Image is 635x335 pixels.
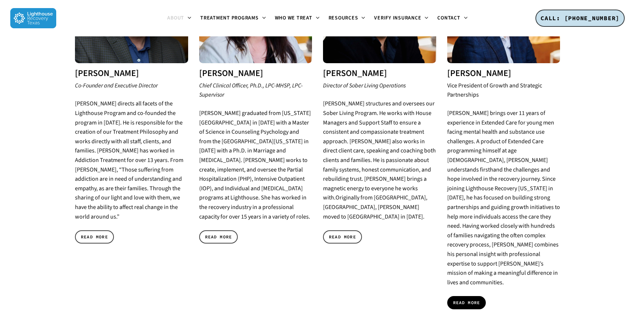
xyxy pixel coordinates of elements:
a: READ MORE [75,230,114,244]
a: READ MORE [199,230,238,244]
a: Verify Insurance [370,15,433,21]
p: [PERSON_NAME] brings over 11 years of experience in Extended Care for young men facing mental hea... [447,109,560,287]
em: Director of Sober Living Operations [323,82,406,90]
span: Verify Insurance [374,14,421,22]
a: READ MORE [323,230,362,244]
span: About [167,14,184,22]
a: Resources [324,15,370,21]
img: Lighthouse Recovery Texas [10,8,56,28]
a: About [163,15,196,21]
span: READ MORE [453,299,480,306]
a: Contact [433,15,472,21]
p: [PERSON_NAME] graduated from [US_STATE][GEOGRAPHIC_DATA] in [DATE] with a Master of Science in Co... [199,109,312,221]
p: [PERSON_NAME] directs all facets of the Lighthouse Program and co-founded the program in [DATE]. ... [75,99,188,221]
p: [PERSON_NAME] structures and oversees our Sober Living Program. He works with House Managers and ... [323,99,436,221]
h3: [PERSON_NAME] [323,69,436,78]
span: CALL: [PHONE_NUMBER] [541,14,620,22]
span: READ MORE [205,233,232,241]
span: Who We Treat [275,14,312,22]
span: Contact [437,14,460,22]
i: Vice President of Growth and Strategic Partnerships [447,82,542,99]
span: Originally from [GEOGRAPHIC_DATA], [GEOGRAPHIC_DATA], [PERSON_NAME] moved to [GEOGRAPHIC_DATA] in... [323,194,427,220]
a: CALL: [PHONE_NUMBER] [535,10,625,27]
h3: [PERSON_NAME] [75,69,188,78]
em: Co-Founder and Executive Director [75,82,158,90]
a: Who We Treat [270,15,324,21]
h3: [PERSON_NAME] [199,69,312,78]
a: Treatment Programs [196,15,270,21]
span: Resources [329,14,358,22]
a: READ MORE [447,296,486,309]
h3: [PERSON_NAME] [447,69,560,78]
span: Treatment Programs [200,14,259,22]
span: READ MORE [81,233,108,241]
em: Chief Clinical Officer, Ph.D., LPC-MHSP, LPC-Supervisor [199,82,303,99]
span: READ MORE [329,233,356,241]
